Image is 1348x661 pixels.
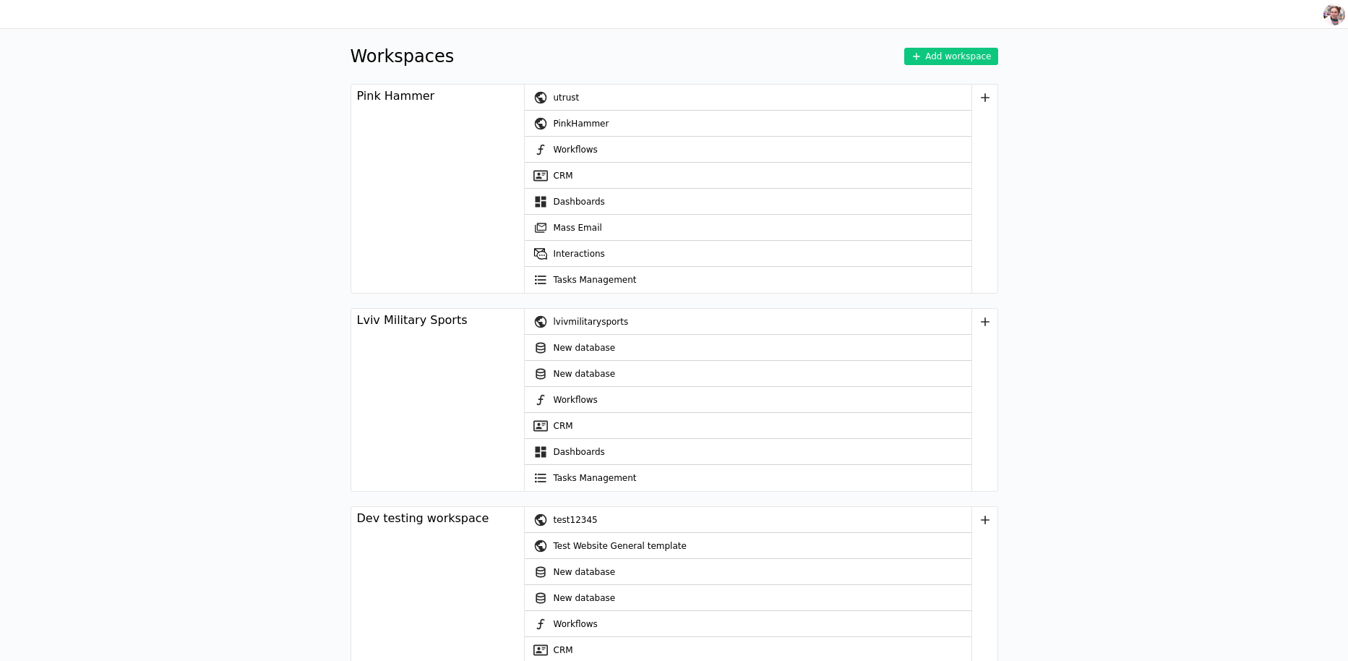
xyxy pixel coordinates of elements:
[525,163,971,189] a: CRM
[554,533,971,559] div: Test Website General template
[904,48,997,65] button: Add workspace
[525,241,971,267] a: Interactions
[525,611,971,637] a: Workflows
[525,559,971,585] a: New database
[525,361,971,387] a: New database
[525,267,971,293] a: Tasks Management
[1323,1,1345,27] img: 1611404642663-DSC_1169-po-%D1%81cropped.jpg
[525,465,971,491] a: Tasks Management
[525,533,971,559] a: Test Website General template
[525,507,971,533] a: test12345
[525,85,971,111] a: utrust
[554,507,971,533] div: test12345
[525,335,971,361] a: New database
[525,439,971,465] a: Dashboards
[525,413,971,439] a: CRM
[554,111,971,137] div: PinkHammer
[525,387,971,413] a: Workflows
[357,88,435,105] div: Pink Hammer
[351,43,455,69] h1: Workspaces
[554,309,971,335] div: lvivmilitarysports
[525,189,971,215] a: Dashboards
[525,585,971,611] a: New database
[525,215,971,241] a: Mass Email
[357,312,468,329] div: Lviv Military Sports
[525,137,971,163] a: Workflows
[525,111,971,137] a: PinkHammer
[554,85,971,111] div: utrust
[357,510,489,527] div: Dev testing workspace
[525,309,971,335] a: lvivmilitarysports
